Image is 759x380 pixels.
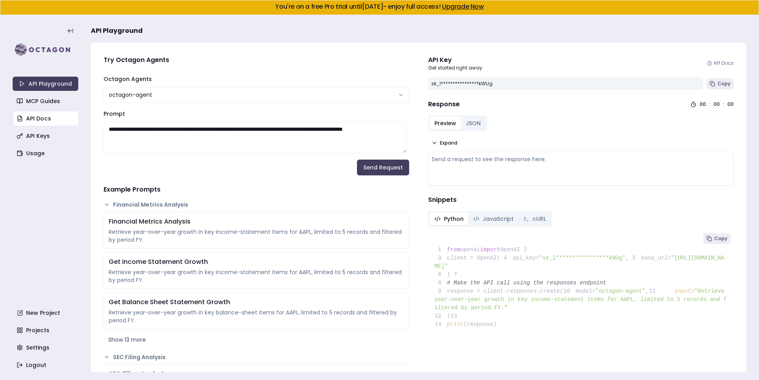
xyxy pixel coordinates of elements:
[13,306,79,320] a: New Project
[357,160,409,175] button: Send Request
[428,65,482,71] p: Get started right away
[500,254,513,262] span: 4
[428,100,460,109] h4: Response
[460,246,480,253] span: openai
[434,254,447,262] span: 3
[434,287,447,295] span: 9
[646,288,649,294] span: ,
[104,55,409,65] h4: Try Octagon Agents
[576,288,595,294] span: model=
[13,77,78,91] a: API Playground
[500,246,520,253] span: OpenAI
[727,101,734,107] div: 00
[707,60,734,66] a: API Docs
[450,312,463,320] span: 13
[447,246,461,253] span: from
[649,287,661,295] span: 11
[700,101,706,107] div: 00
[13,323,79,337] a: Projects
[434,312,447,320] span: 12
[450,271,463,279] span: 7
[434,279,447,287] span: 8
[434,288,563,294] span: response = client.responses.create(
[709,101,710,107] div: :
[512,255,539,261] span: api_key=
[440,140,457,146] span: Expand
[714,235,727,242] span: Copy
[104,75,152,83] label: Octagon Agents
[703,233,731,244] button: Copy
[7,4,752,10] h5: You're on a free Pro trial until [DATE] - enjoy full access!
[563,287,576,295] span: 10
[434,288,727,311] span: "Retrieve year-over-year growth in key income-statement items for AAPL, limited to 5 records and ...
[434,246,447,254] span: 1
[104,333,409,347] button: Show 13 more
[428,55,482,65] div: API Key
[109,309,404,324] div: Retrieve year-over-year growth in key balance-sheet items for AAPL, limited to 5 records and filt...
[532,215,546,223] span: cURL
[104,353,409,361] button: SEC Filing Analysis
[109,228,404,244] div: Retrieve year-over-year growth in key income-statement items for AAPL, limited to 5 records and f...
[91,26,143,36] span: API Playground
[104,110,125,118] label: Prompt
[434,271,450,278] span: )
[13,146,79,160] a: Usage
[641,255,671,261] span: base_url=
[629,254,641,262] span: 5
[109,369,404,379] div: SEC Filing Analysis
[674,288,691,294] span: input
[109,257,404,267] div: Get Income Statement Growth
[430,117,461,130] button: Preview
[104,185,409,194] h4: Example Prompts
[432,155,730,163] div: Send a request to see the response here.
[434,320,447,329] span: 14
[13,111,79,126] a: API Docs
[434,313,450,319] span: )
[13,358,79,372] a: Logout
[461,117,485,130] button: JSON
[595,288,645,294] span: "octagon-agent"
[434,255,500,261] span: client = OpenAI(
[428,195,734,205] h4: Snippets
[109,268,404,284] div: Retrieve year-over-year growth in key income-statement items for AAPL, limited to 5 records and f...
[109,217,404,226] div: Financial Metrics Analysis
[428,137,461,149] button: Expand
[723,101,724,107] div: :
[13,94,79,108] a: MCP Guides
[109,297,404,307] div: Get Balance Sheet Statement Growth
[717,81,731,87] span: Copy
[483,215,514,223] span: JavaScript
[691,288,694,294] span: =
[13,129,79,143] a: API Keys
[447,321,464,327] span: print
[480,246,500,253] span: import
[464,321,497,327] span: (response)
[13,340,79,355] a: Settings
[104,201,409,209] button: Financial Metrics Analysis
[447,280,606,286] span: # Make the API call using the responses endpoint
[13,42,78,58] img: logo-rect-yK7x_WSZ.svg
[444,215,464,223] span: Python
[714,101,720,107] div: 00
[520,246,532,254] span: 2
[434,271,447,279] span: 6
[442,2,484,11] a: Upgrade Now
[706,78,734,89] button: Copy
[625,255,629,261] span: ,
